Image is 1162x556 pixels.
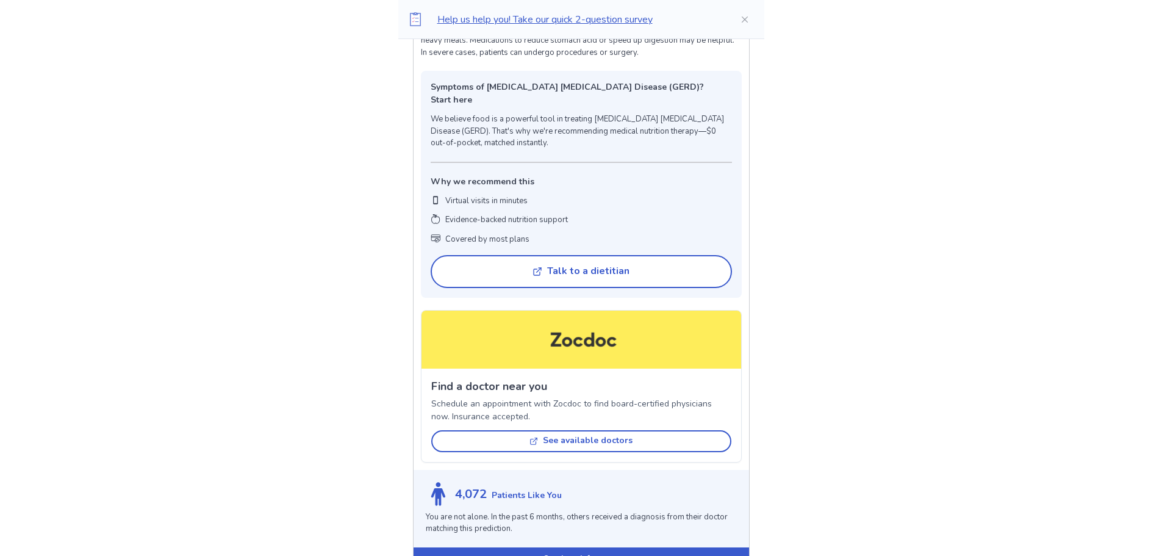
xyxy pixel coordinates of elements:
[431,114,732,150] p: We believe food is a powerful tool in treating [MEDICAL_DATA] [MEDICAL_DATA] Disease (GERD). That...
[445,234,529,246] p: Covered by most plans
[426,511,737,535] p: You are not alone. In the past 6 months, others received a diagnosis from their doctor matching t...
[431,175,732,188] p: Why we recommend this
[445,214,568,226] p: Evidence-backed nutrition support
[431,81,732,106] p: Symptoms of [MEDICAL_DATA] [MEDICAL_DATA] Disease (GERD)? Start here
[431,255,732,288] button: Talk to a dietitian
[431,425,731,452] a: See available doctors
[492,489,562,502] p: Patients Like You
[545,318,618,361] img: Zocdoc
[437,12,720,27] p: Help us help you! Take our quick 2-question survey
[431,397,731,423] p: Schedule an appointment with Zocdoc to find board-certified physicians now. Insurance accepted.
[421,71,742,298] a: Symptoms of [MEDICAL_DATA] [MEDICAL_DATA] Disease (GERD)? Start hereWe believe food is a powerful...
[431,378,731,395] p: Find a doctor near you
[431,430,731,452] button: See available doctors
[455,485,487,504] p: 4,072
[445,195,528,208] p: Virtual visits in minutes
[421,23,742,59] p: Treatment starts with lifestyle changes like eating smaller meals and taking a walk after heavy m...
